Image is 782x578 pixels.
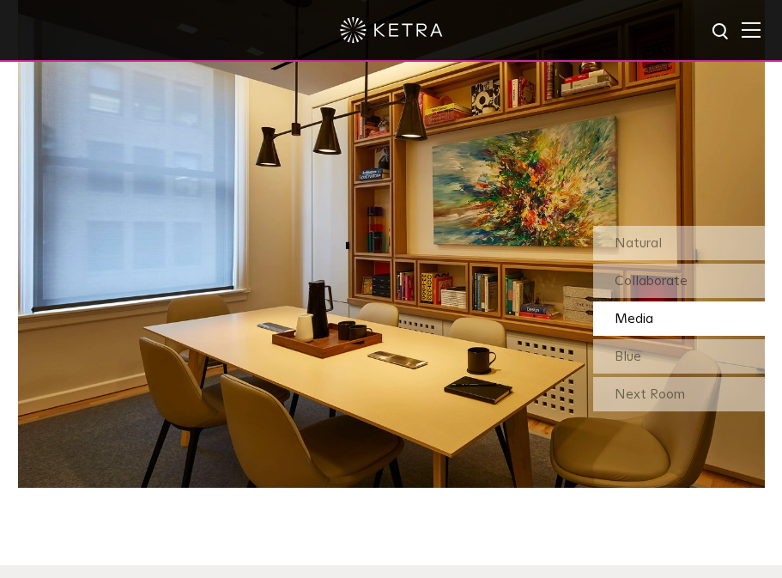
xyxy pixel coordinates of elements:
[615,312,653,326] span: Media
[615,236,662,250] span: Natural
[593,377,765,411] div: Next Room
[742,21,761,38] img: Hamburger%20Nav.svg
[615,350,641,363] span: Blue
[711,21,732,43] img: search icon
[615,274,688,288] span: Collaborate
[340,17,443,43] img: ketra-logo-2019-white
